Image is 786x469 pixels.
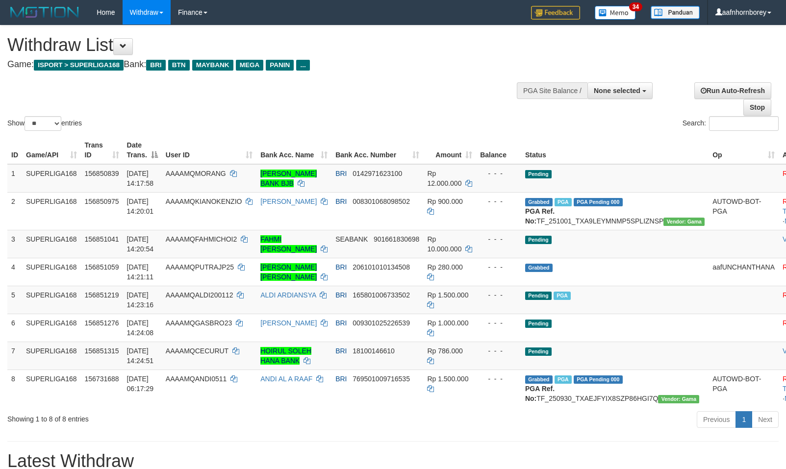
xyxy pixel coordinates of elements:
[335,170,347,177] span: BRI
[521,370,709,407] td: TF_250930_TXAEJFYIX8SZP86HGI7Q
[85,347,119,355] span: 156851315
[658,395,699,403] span: Vendor URL: https://trx31.1velocity.biz
[353,347,395,355] span: Copy 18100146610 to clipboard
[709,136,779,164] th: Op: activate to sort column ascending
[353,291,410,299] span: Copy 165801006733502 to clipboard
[7,5,82,20] img: MOTION_logo.png
[260,347,311,365] a: HOIRUL SOLEH HANA BANK
[7,314,22,342] td: 6
[335,291,347,299] span: BRI
[85,170,119,177] span: 156850839
[7,342,22,370] td: 7
[127,347,154,365] span: [DATE] 14:24:51
[335,347,347,355] span: BRI
[525,170,552,178] span: Pending
[127,291,154,309] span: [DATE] 14:23:16
[7,60,514,70] h4: Game: Bank:
[127,170,154,187] span: [DATE] 14:17:58
[266,60,294,71] span: PANIN
[260,170,317,187] a: [PERSON_NAME] BANK BJB
[594,87,640,95] span: None selected
[427,347,462,355] span: Rp 786.000
[7,258,22,286] td: 4
[353,170,402,177] span: Copy 0142971623100 to clipboard
[525,207,555,225] b: PGA Ref. No:
[22,164,81,193] td: SUPERLIGA168
[236,60,264,71] span: MEGA
[22,192,81,230] td: SUPERLIGA168
[22,230,81,258] td: SUPERLIGA168
[427,319,468,327] span: Rp 1.000.000
[22,286,81,314] td: SUPERLIGA168
[427,263,462,271] span: Rp 280.000
[480,374,517,384] div: - - -
[260,197,317,205] a: [PERSON_NAME]
[166,263,234,271] span: AAAAMQPUTRAJP25
[709,192,779,230] td: AUTOWD-BOT-PGA
[7,116,82,131] label: Show entries
[752,411,779,428] a: Next
[480,169,517,178] div: - - -
[521,136,709,164] th: Status
[525,347,552,356] span: Pending
[22,314,81,342] td: SUPERLIGA168
[166,291,233,299] span: AAAAMQALDI200112
[663,218,705,226] span: Vendor URL: https://trx31.1velocity.biz
[353,319,410,327] span: Copy 009301025226539 to clipboard
[85,375,119,383] span: 156731688
[427,375,468,383] span: Rp 1.500.000
[525,236,552,244] span: Pending
[525,198,553,206] span: Grabbed
[353,263,410,271] span: Copy 206101010134508 to clipboard
[7,136,22,164] th: ID
[22,342,81,370] td: SUPERLIGA168
[353,375,410,383] span: Copy 769501009716535 to clipboard
[256,136,331,164] th: Bank Acc. Name: activate to sort column ascending
[353,197,410,205] span: Copy 008301068098502 to clipboard
[335,197,347,205] span: BRI
[7,230,22,258] td: 3
[162,136,256,164] th: User ID: activate to sort column ascending
[85,197,119,205] span: 156850975
[743,99,771,116] a: Stop
[127,263,154,281] span: [DATE] 14:21:11
[166,235,237,243] span: AAAAMQFAHMICHOI2
[7,286,22,314] td: 5
[525,320,552,328] span: Pending
[166,319,232,327] span: AAAAMQGASBRO23
[85,291,119,299] span: 156851219
[260,291,316,299] a: ALDI ARDIANSYA
[554,292,571,300] span: Marked by aafsengchandara
[146,60,165,71] span: BRI
[7,370,22,407] td: 8
[25,116,61,131] select: Showentries
[81,136,123,164] th: Trans ID: activate to sort column ascending
[166,347,228,355] span: AAAAMQCECURUT
[587,82,653,99] button: None selected
[555,198,572,206] span: Marked by aafsengchandara
[735,411,752,428] a: 1
[525,385,555,402] b: PGA Ref. No:
[123,136,162,164] th: Date Trans.: activate to sort column descending
[335,319,347,327] span: BRI
[7,164,22,193] td: 1
[683,116,779,131] label: Search:
[709,258,779,286] td: aafUNCHANTHANA
[574,375,623,384] span: PGA Pending
[335,263,347,271] span: BRI
[423,136,476,164] th: Amount: activate to sort column ascending
[427,197,462,205] span: Rp 900.000
[22,258,81,286] td: SUPERLIGA168
[260,263,317,281] a: [PERSON_NAME] [PERSON_NAME]
[127,235,154,253] span: [DATE] 14:20:54
[427,170,461,187] span: Rp 12.000.000
[85,319,119,327] span: 156851276
[629,2,642,11] span: 34
[127,375,154,393] span: [DATE] 06:17:29
[480,234,517,244] div: - - -
[480,262,517,272] div: - - -
[335,235,368,243] span: SEABANK
[595,6,636,20] img: Button%20Memo.svg
[531,6,580,20] img: Feedback.jpg
[709,370,779,407] td: AUTOWD-BOT-PGA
